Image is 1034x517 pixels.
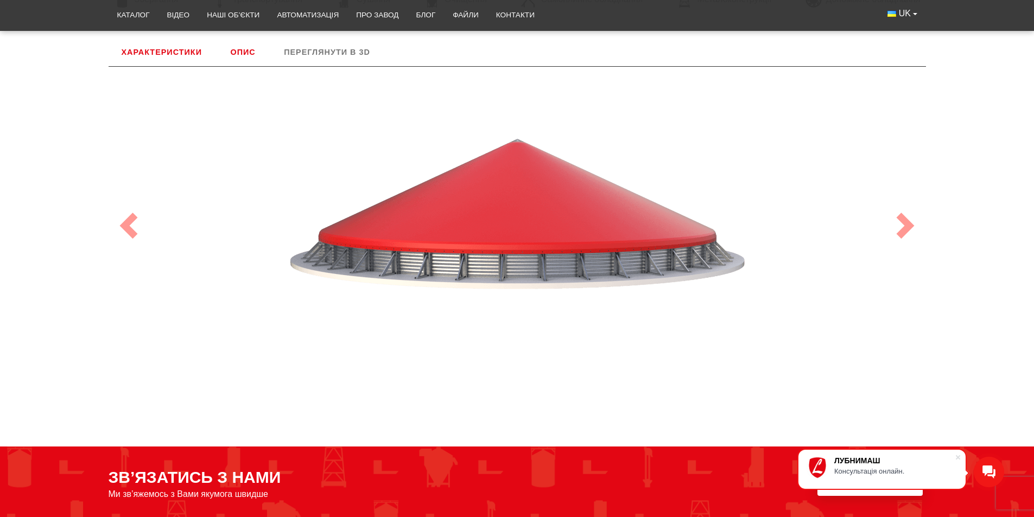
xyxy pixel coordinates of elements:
div: ЛУБНИМАШ [834,456,955,465]
a: Контакти [487,3,543,27]
a: Блог [407,3,444,27]
span: Ми зв’яжемось з Вами якумога швидше [109,489,269,499]
a: Про завод [347,3,407,27]
button: UK [879,3,925,24]
img: Українська [887,11,896,17]
a: Переглянути в 3D [271,38,383,66]
a: Каталог [109,3,158,27]
span: ЗВ’ЯЗАТИСЬ З НАМИ [109,468,281,487]
a: Характеристики [109,38,215,66]
a: Наші об’єкти [198,3,268,27]
a: Опис [217,38,268,66]
a: Автоматизація [268,3,347,27]
span: UK [899,8,911,20]
div: Консультація онлайн. [834,467,955,475]
a: Файли [444,3,487,27]
a: Відео [158,3,199,27]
